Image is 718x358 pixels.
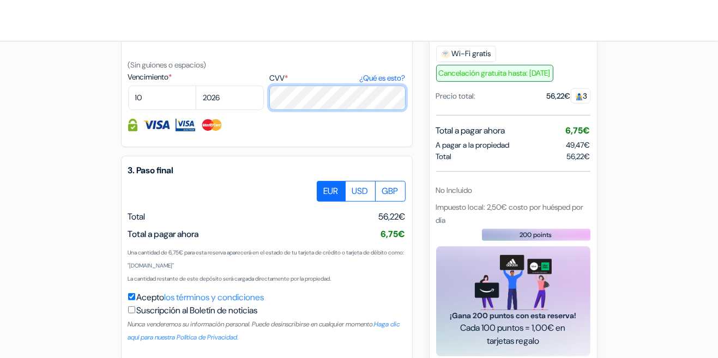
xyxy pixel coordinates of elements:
div: Precio total: [436,90,476,102]
img: Master Card [201,119,223,131]
img: gift_card_hero_new.png [475,255,552,310]
label: EUR [317,181,346,202]
a: ¿Qué es esto? [359,72,405,84]
span: 6,75€ [566,125,590,136]
span: 3 [571,88,590,104]
label: Suscripción al Boletín de noticias [137,304,258,317]
span: Total a pagar ahora [436,124,505,137]
div: No Incluido [436,185,590,196]
label: CVV [269,72,405,84]
span: A pagar a la propiedad [436,139,510,151]
span: Total [436,151,452,162]
span: 56,22€ [567,151,590,162]
label: USD [345,181,376,202]
span: 6,75€ [381,228,406,240]
small: Una cantidad de 6,75€ para esta reserva aparecerá en el estado de tu tarjeta de crédito o tarjeta... [128,249,405,269]
span: Wi-Fi gratis [436,46,496,62]
small: Nunca venderemos su información personal. Puede desinscribirse en cualquier momento. [128,320,400,342]
label: Vencimiento [128,71,264,83]
img: free_wifi.svg [441,50,450,58]
span: ¡Gana 200 puntos con esta reserva! [449,310,577,321]
span: Total a pagar ahora [128,228,199,240]
div: 56,22€ [547,90,590,102]
span: 56,22€ [379,210,406,223]
img: AlberguesJuveniles.es [13,11,149,30]
label: Acepto [137,291,264,304]
label: GBP [375,181,406,202]
h5: 3. Paso final [128,165,406,175]
span: Cancelación gratuita hasta: [DATE] [436,65,553,82]
img: Visa Electron [176,119,195,131]
div: Basic radio toggle button group [317,181,406,202]
a: Haga clic aquí para nuestra Política de Privacidad. [128,320,400,342]
span: 49,47€ [566,140,590,150]
small: La cantidad restante de este depósito será cargada directamente por la propiedad. [128,275,331,282]
span: Total [128,211,146,222]
span: Cada 100 puntos = 1,00€ en tarjetas regalo [449,321,577,348]
a: los términos y condiciones [165,292,264,303]
span: Impuesto local: 2,50€ costo por huésped por día [436,202,584,225]
img: guest.svg [575,93,583,101]
span: 200 points [520,230,552,240]
img: Información de la Tarjeta de crédito totalmente protegida y encriptada [128,119,137,131]
img: Visa [143,119,170,131]
small: (Sin guiones o espacios) [128,60,207,70]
